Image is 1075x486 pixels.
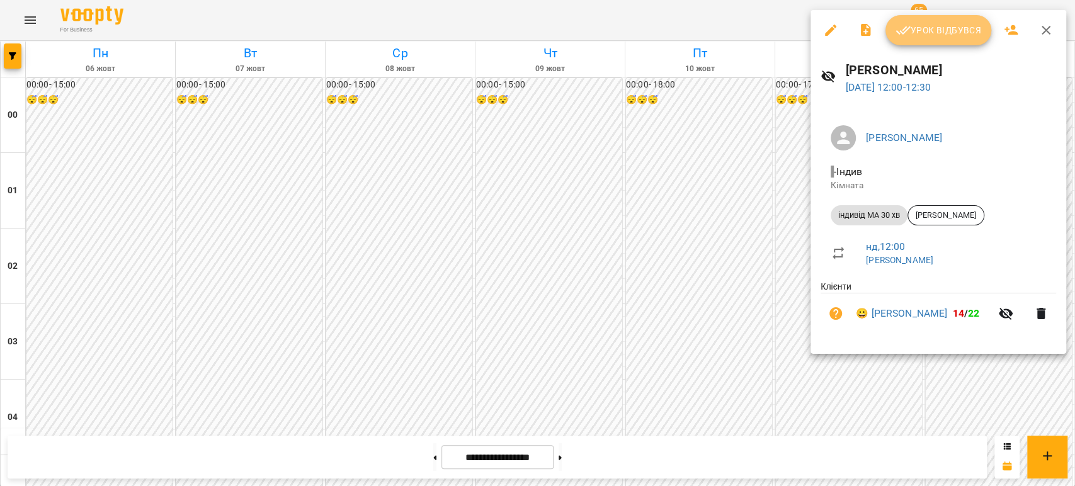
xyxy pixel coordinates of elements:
[866,255,933,265] a: [PERSON_NAME]
[907,205,984,225] div: [PERSON_NAME]
[821,280,1056,339] ul: Клієнти
[856,306,947,321] a: 😀 [PERSON_NAME]
[952,307,964,319] span: 14
[846,81,931,93] a: [DATE] 12:00-12:30
[846,60,1056,80] h6: [PERSON_NAME]
[831,210,907,221] span: індивід МА 30 хв
[866,132,942,144] a: [PERSON_NAME]
[866,240,905,252] a: нд , 12:00
[968,307,979,319] span: 22
[908,210,984,221] span: [PERSON_NAME]
[952,307,979,319] b: /
[896,23,981,38] span: Урок відбувся
[831,179,1046,192] p: Кімната
[885,15,991,45] button: Урок відбувся
[831,166,865,178] span: - Індив
[821,298,851,329] button: Візит ще не сплачено. Додати оплату?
